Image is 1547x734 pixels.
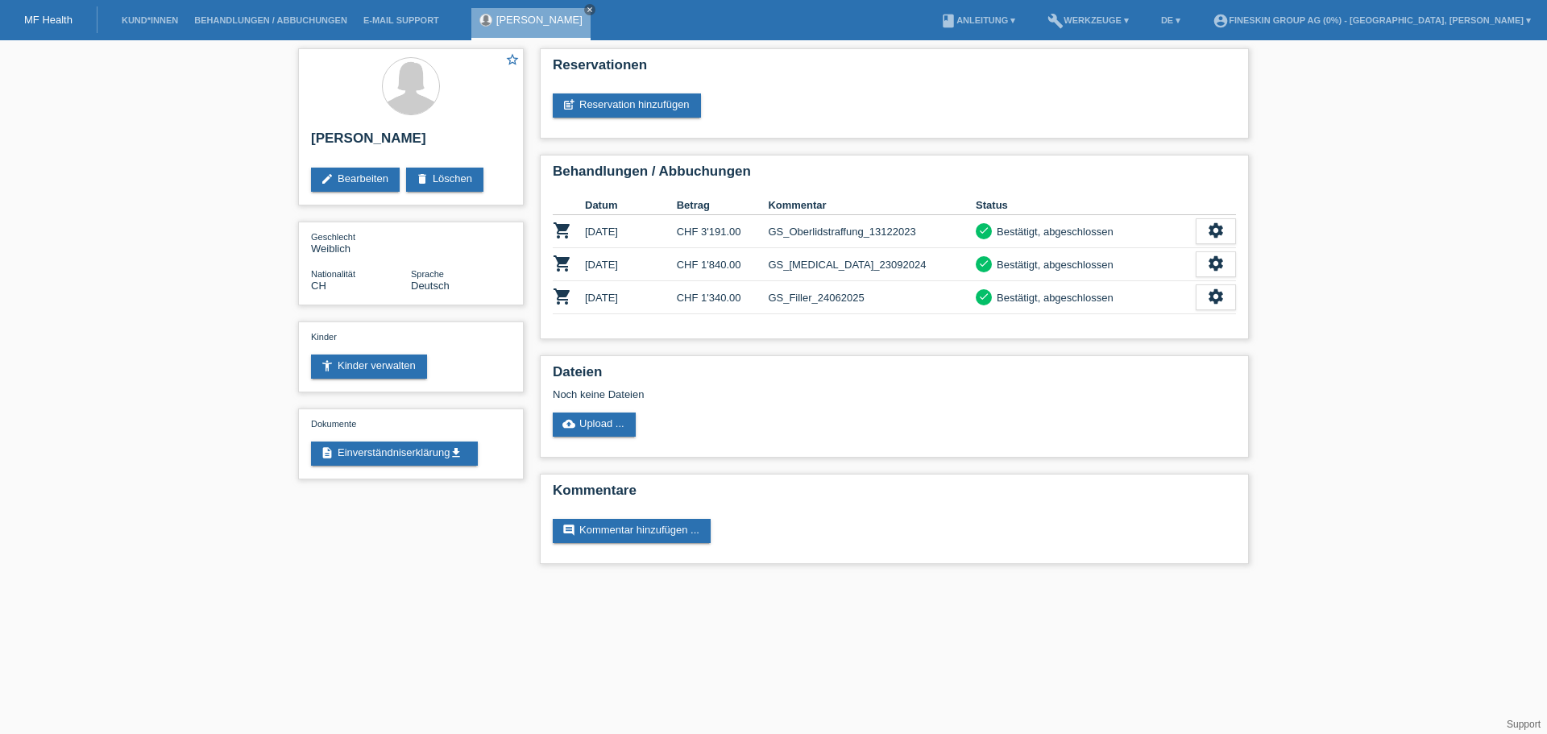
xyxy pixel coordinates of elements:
[311,442,478,466] a: descriptionEinverständniserklärungget_app
[976,196,1196,215] th: Status
[311,168,400,192] a: editBearbeiten
[992,223,1114,240] div: Bestätigt, abgeschlossen
[450,446,462,459] i: get_app
[311,230,411,255] div: Weiblich
[1153,15,1188,25] a: DE ▾
[677,281,769,314] td: CHF 1'340.00
[553,164,1236,188] h2: Behandlungen / Abbuchungen
[411,280,450,292] span: Deutsch
[311,419,356,429] span: Dokumente
[768,248,976,281] td: GS_[MEDICAL_DATA]_23092024
[1207,288,1225,305] i: settings
[1047,13,1064,29] i: build
[186,15,355,25] a: Behandlungen / Abbuchungen
[505,52,520,67] i: star_border
[585,215,677,248] td: [DATE]
[992,289,1114,306] div: Bestätigt, abgeschlossen
[553,483,1236,507] h2: Kommentare
[585,196,677,215] th: Datum
[978,291,989,302] i: check
[940,13,956,29] i: book
[411,269,444,279] span: Sprache
[406,168,483,192] a: deleteLöschen
[553,519,711,543] a: commentKommentar hinzufügen ...
[311,280,326,292] span: Schweiz
[311,355,427,379] a: accessibility_newKinder verwalten
[553,364,1236,388] h2: Dateien
[321,172,334,185] i: edit
[1207,255,1225,272] i: settings
[311,269,355,279] span: Nationalität
[505,52,520,69] a: star_border
[321,446,334,459] i: description
[24,14,73,26] a: MF Health
[321,359,334,372] i: accessibility_new
[553,287,572,306] i: POSP00023928
[1213,13,1229,29] i: account_circle
[768,215,976,248] td: GS_Oberlidstraffung_13122023
[586,6,594,14] i: close
[553,57,1236,81] h2: Reservationen
[1205,15,1539,25] a: account_circleFineSkin Group AG (0%) - [GEOGRAPHIC_DATA], [PERSON_NAME] ▾
[311,332,337,342] span: Kinder
[355,15,447,25] a: E-Mail Support
[978,258,989,269] i: check
[1039,15,1137,25] a: buildWerkzeuge ▾
[553,93,701,118] a: post_addReservation hinzufügen
[562,417,575,430] i: cloud_upload
[562,98,575,111] i: post_add
[496,14,583,26] a: [PERSON_NAME]
[311,131,511,155] h2: [PERSON_NAME]
[585,281,677,314] td: [DATE]
[992,256,1114,273] div: Bestätigt, abgeschlossen
[553,413,636,437] a: cloud_uploadUpload ...
[553,388,1045,400] div: Noch keine Dateien
[562,524,575,537] i: comment
[1507,719,1541,730] a: Support
[114,15,186,25] a: Kund*innen
[768,281,976,314] td: GS_Filler_24062025
[1207,222,1225,239] i: settings
[677,248,769,281] td: CHF 1'840.00
[311,232,355,242] span: Geschlecht
[932,15,1023,25] a: bookAnleitung ▾
[768,196,976,215] th: Kommentar
[584,4,595,15] a: close
[677,215,769,248] td: CHF 3'191.00
[553,254,572,273] i: POSP00015855
[553,221,572,240] i: POSP00008723
[416,172,429,185] i: delete
[978,225,989,236] i: check
[677,196,769,215] th: Betrag
[585,248,677,281] td: [DATE]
